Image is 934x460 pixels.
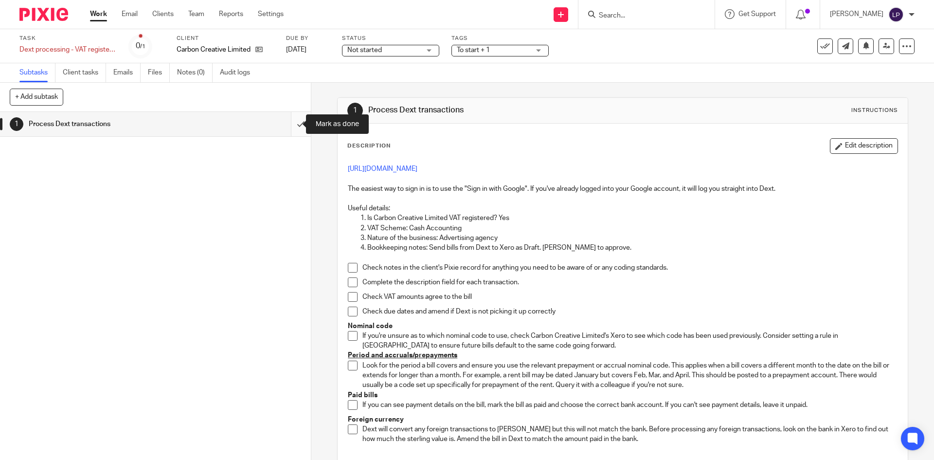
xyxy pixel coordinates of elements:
button: + Add subtask [10,89,63,105]
div: 1 [10,117,23,131]
a: Work [90,9,107,19]
a: Audit logs [220,63,257,82]
p: If you're unsure as to which nominal code to use, check Carbon Creative Limited's Xero to see whi... [362,331,897,351]
p: Description [347,142,391,150]
button: Edit description [830,138,898,154]
a: Settings [258,9,284,19]
input: Search [598,12,685,20]
label: Due by [286,35,330,42]
p: Carbon Creative Limited [177,45,251,55]
u: Period and accruals/prepayments [348,352,457,359]
a: Email [122,9,138,19]
strong: Foreign currency [348,416,404,423]
h1: Process Dext transactions [29,117,197,131]
p: Is Carbon Creative Limited VAT registered? Yes [367,213,897,223]
strong: Nominal code [348,323,393,330]
strong: Paid bills [348,392,377,399]
p: VAT Scheme: Cash Accounting [367,223,897,233]
p: Complete the description field for each transaction. [362,277,897,287]
img: Pixie [19,8,68,21]
p: Dext will convert any foreign transactions to [PERSON_NAME] but this will not match the bank. Bef... [362,424,897,444]
label: Client [177,35,274,42]
p: Bookkeeping notes: Send bills from Dext to Xero as Draft. [PERSON_NAME] to approve. [367,243,897,253]
p: Nature of the business: Advertising agency [367,233,897,243]
span: To start + 1 [457,47,490,54]
div: Instructions [851,107,898,114]
span: Get Support [738,11,776,18]
p: Check notes in the client's Pixie record for anything you need to be aware of or any coding stand... [362,263,897,273]
p: [PERSON_NAME] [830,9,883,19]
span: [DATE] [286,46,306,53]
p: Check due dates and amend if Dext is not picking it up correctly [362,307,897,316]
a: Team [188,9,204,19]
span: Not started [347,47,382,54]
div: Dext processing - VAT registered business [19,45,117,55]
a: Emails [113,63,141,82]
p: Look for the period a bill covers and ensure you use the relevant prepayment or accrual nominal c... [362,361,897,390]
a: Files [148,63,170,82]
label: Status [342,35,439,42]
div: 1 [347,103,363,118]
p: Useful details: [348,203,897,213]
a: Clients [152,9,174,19]
a: Client tasks [63,63,106,82]
img: svg%3E [888,7,904,22]
a: [URL][DOMAIN_NAME] [348,166,417,172]
small: /1 [140,44,145,49]
p: Check VAT amounts agree to the bill [362,292,897,302]
div: 0 [136,40,145,52]
h1: Process Dext transactions [368,105,644,115]
a: Reports [219,9,243,19]
label: Tags [451,35,549,42]
a: Notes (0) [177,63,213,82]
p: The easiest way to sign in is to use the "Sign in with Google". If you've already logged into you... [348,184,897,194]
a: Subtasks [19,63,55,82]
label: Task [19,35,117,42]
p: If you can see payment details on the bill, mark the bill as paid and choose the correct bank acc... [362,400,897,410]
